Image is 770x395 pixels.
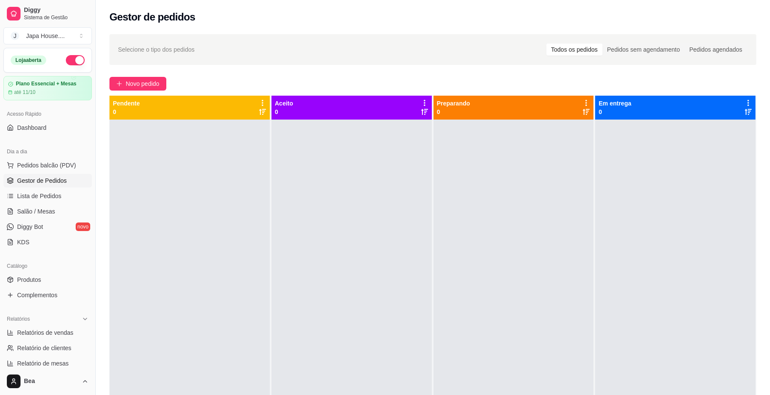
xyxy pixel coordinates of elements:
a: Complementos [3,288,92,302]
span: Relatórios de vendas [17,328,74,337]
a: KDS [3,235,92,249]
button: Pedidos balcão (PDV) [3,158,92,172]
div: Loja aberta [11,56,46,65]
a: Relatório de clientes [3,341,92,355]
span: Lista de Pedidos [17,192,62,200]
span: Relatório de clientes [17,344,71,352]
h2: Gestor de pedidos [109,10,195,24]
span: Produtos [17,275,41,284]
p: 0 [437,108,470,116]
div: Pedidos sem agendamento [602,44,684,56]
div: Todos os pedidos [546,44,602,56]
span: J [11,32,19,40]
a: Lista de Pedidos [3,189,92,203]
span: plus [116,81,122,87]
article: Plano Essencial + Mesas [16,81,77,87]
div: Acesso Rápido [3,107,92,121]
p: 0 [599,108,631,116]
span: Complementos [17,291,57,299]
article: até 11/10 [14,89,35,96]
div: Catálogo [3,259,92,273]
span: Relatório de mesas [17,359,69,368]
span: Dashboard [17,123,47,132]
a: DiggySistema de Gestão [3,3,92,24]
div: Pedidos agendados [684,44,747,56]
a: Relatórios de vendas [3,326,92,339]
p: 0 [275,108,293,116]
span: Novo pedido [126,79,159,88]
span: Pedidos balcão (PDV) [17,161,76,170]
span: Diggy [24,6,89,14]
span: Gestor de Pedidos [17,176,67,185]
span: Salão / Mesas [17,207,55,216]
button: Bea [3,371,92,392]
button: Novo pedido [109,77,166,91]
p: Aceito [275,99,293,108]
div: Japa House. ... [26,32,65,40]
p: Pendente [113,99,140,108]
a: Produtos [3,273,92,287]
span: KDS [17,238,30,246]
a: Gestor de Pedidos [3,174,92,187]
span: Sistema de Gestão [24,14,89,21]
p: Em entrega [599,99,631,108]
span: Bea [24,377,78,385]
p: Preparando [437,99,470,108]
p: 0 [113,108,140,116]
a: Dashboard [3,121,92,135]
a: Relatório de mesas [3,357,92,370]
a: Plano Essencial + Mesasaté 11/10 [3,76,92,100]
span: Selecione o tipo dos pedidos [118,45,195,54]
a: Diggy Botnovo [3,220,92,234]
span: Relatórios [7,316,30,322]
div: Dia a dia [3,145,92,158]
a: Salão / Mesas [3,205,92,218]
span: Diggy Bot [17,222,43,231]
button: Select a team [3,27,92,44]
button: Alterar Status [66,55,85,65]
